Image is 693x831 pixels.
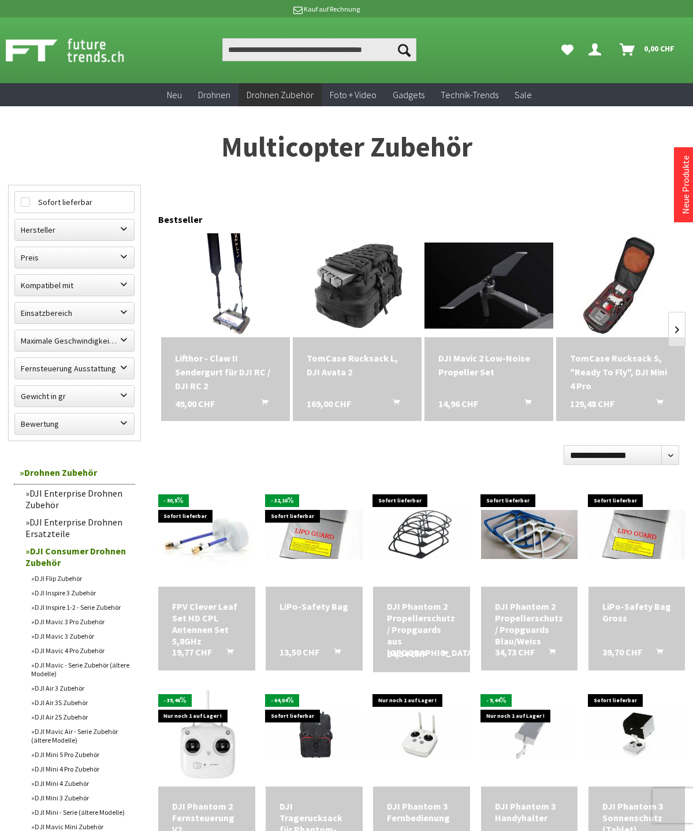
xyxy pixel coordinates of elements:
a: DJI Consumer Drohnen Zubehör [20,542,135,571]
div: DJI Phantom 3 Fernbedienung [387,800,456,823]
span: 13,50 CHF [280,646,319,658]
a: Foto + Video [322,83,385,107]
div: DJI Phantom 2 Propellerschutz / Propguards aus [GEOGRAPHIC_DATA] [387,601,456,658]
a: DJI Enterprise Drohnen Ersatzteile [20,513,135,542]
div: Lifthor - Claw II Sendergurt für DJI RC / DJI RC 2 [175,351,276,393]
a: Warenkorb [615,38,680,61]
button: In den Warenkorb [247,397,275,412]
label: Gewicht in gr [15,386,134,407]
img: LiPo-Safety Bag [266,510,362,558]
div: DJI Mavic 2 Low-Noise Propeller Set [438,351,539,379]
span: 34,73 CHF [495,646,535,658]
img: Shop Futuretrends - zur Startseite wechseln [6,36,150,65]
label: Preis [15,247,134,268]
div: LiPo-Safety Bag [280,601,348,612]
a: DJI Mavic - Serie Zubehör (ältere Modelle) [25,658,135,681]
img: DJI Phantom 2 Fernsteuerung V2 [158,686,255,782]
span: 129,48 CHF [570,397,614,411]
a: DJI Phantom 3 Handyhalter 32,72 CHF In den Warenkorb [495,800,564,823]
a: DJI Mini 4 Zubehör [25,776,135,791]
input: Produkt, Marke, Kategorie, EAN, Artikelnummer… [222,38,416,61]
button: In den Warenkorb [379,397,407,412]
button: In den Warenkorb [642,397,670,412]
span: Technik-Trends [441,89,498,100]
a: Neu [159,83,190,107]
label: Hersteller [15,219,134,240]
a: DJI Inspire 3 Zubehör [25,586,135,600]
a: Technik-Trends [433,83,506,107]
a: DJI Inspire 1-2 - Serie Zubehör [25,600,135,614]
a: DJI Enterprise Drohnen Zubehör [20,485,135,513]
a: DJI Air 3S Zubehör [25,695,135,710]
span: Neu [167,89,182,100]
span: 64,54 CHF [387,648,427,659]
img: TomCase Rucksack S, "Ready To Fly", DJI Mini 4 Pro [568,233,672,337]
a: DJI Mavic 3 Zubehör [25,629,135,643]
span: Sale [515,89,532,100]
a: DJI Flip Zubehör [25,571,135,586]
span: Gadgets [393,89,424,100]
button: In den Warenkorb [535,646,562,661]
h1: Multicopter Zubehör [8,133,685,162]
a: Sale [506,83,540,107]
img: DJI Phantom 3 Handyhalter [481,710,577,759]
a: DJI Mavic 3 Pro Zubehör [25,614,135,629]
label: Fernsteuerung Ausstattung [15,358,134,379]
img: LiPo-Safety Bag Gross [588,510,685,558]
span: Drohnen Zubehör [247,89,314,100]
span: 49,00 CHF [175,397,215,411]
a: Meine Favoriten [556,38,579,61]
button: In den Warenkorb [213,646,240,661]
button: Suchen [392,38,416,61]
div: DJI Phantom 3 Handyhalter [495,800,564,823]
span: 19,77 CHF [172,646,212,658]
a: Drohnen [190,83,239,107]
img: DJI Phantom 3 Fernbedienung [373,710,470,759]
img: FPV Clever Leaf Set HD CPL Antennen Set 5,8GHz [158,486,255,583]
label: Einsatzbereich [15,303,134,323]
img: DJI Phantom 3 Sonnenschutz (Tablet) [588,710,685,759]
label: Bewertung [15,413,134,434]
a: LiPo-Safety Bag 13,50 CHF In den Warenkorb [280,601,348,612]
img: Lifthor - Claw II Sendergurt für DJI RC / DJI RC 2 [187,233,263,337]
a: DJI Mini 5 Pro Zubehör [25,747,135,762]
div: Bestseller [158,202,685,231]
a: DJI Mini 4 Pro Zubehör [25,762,135,776]
a: DJI Phantom 3 Fernbedienung 636,30 CHF In den Warenkorb [387,800,456,823]
button: In den Warenkorb [320,646,348,661]
img: DJI Tragerucksack für Phantom-Serie [266,710,362,759]
div: TomCase Rucksack S, "Ready To Fly", DJI Mini 4 Pro [570,351,671,393]
label: Kompatibel mit [15,275,134,296]
img: TomCase Rucksack L, DJI Avata 2 [305,233,409,337]
a: DJI Air 2S Zubehör [25,710,135,724]
label: Maximale Geschwindigkeit in km/h [15,330,134,351]
a: DJI Phantom 2 Propellerschutz / Propguards Blau/Weiss 34,73 CHF In den Warenkorb [495,601,564,647]
span: 0,00 CHF [644,39,675,58]
div: TomCase Rucksack L, DJI Avata 2 [307,351,408,379]
span: 169,00 CHF [307,397,351,411]
span: Foto + Video [330,89,377,100]
a: Gadgets [385,83,433,107]
button: In den Warenkorb [642,646,670,661]
span: Drohnen [198,89,230,100]
span: 39,70 CHF [602,646,642,658]
a: DJI Phantom 2 Propellerschutz / Propguards aus [GEOGRAPHIC_DATA] 64,54 CHF In den Warenkorb [387,601,456,658]
a: DJI Mini 3 Zubehör [25,791,135,805]
div: FPV Clever Leaf Set HD CPL Antennen Set 5,8GHz [172,601,241,647]
a: Dein Konto [584,38,610,61]
img: DJI Mavic 2 Low-Noise Propeller Set [424,243,553,329]
a: DJI Mavic 2 Low-Noise Propeller Set 14,96 CHF In den Warenkorb [438,351,539,379]
a: DJI Mavic Air - Serie Zubehör (ältere Modelle) [25,724,135,747]
a: Drohnen Zubehör [14,461,135,485]
a: Drohnen Zubehör [239,83,322,107]
div: LiPo-Safety Bag Gross [602,601,671,624]
a: TomCase Rucksack L, DJI Avata 2 169,00 CHF In den Warenkorb [307,351,408,379]
a: FPV Clever Leaf Set HD CPL Antennen Set 5,8GHz 19,77 CHF In den Warenkorb [172,601,241,647]
img: DJI Phantom 2 Propellerschutz / Propguards aus Karbon [373,510,470,558]
a: DJI Air 3 Zubehör [25,681,135,695]
a: TomCase Rucksack S, "Ready To Fly", DJI Mini 4 Pro 129,48 CHF In den Warenkorb [570,351,671,393]
a: Neue Produkte [680,155,691,214]
a: Lifthor - Claw II Sendergurt für DJI RC / DJI RC 2 49,00 CHF In den Warenkorb [175,351,276,393]
button: In den Warenkorb [427,648,455,663]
